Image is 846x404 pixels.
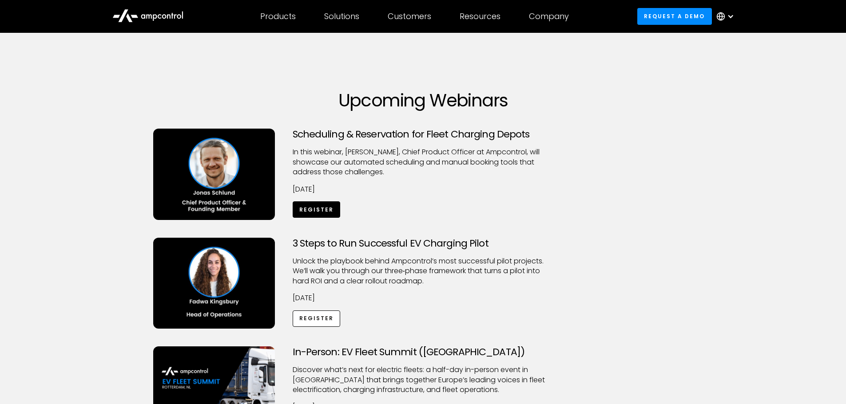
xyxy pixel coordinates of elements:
[460,12,500,21] div: Resources
[529,12,569,21] div: Company
[293,147,554,177] p: ​In this webinar, [PERSON_NAME], Chief Product Officer at Ampcontrol, will showcase our automated...
[293,256,554,286] p: Unlock the playbook behind Ampcontrol’s most successful pilot projects. We’ll walk you through ou...
[637,8,712,24] a: Request a demo
[293,310,341,327] a: Register
[324,12,359,21] div: Solutions
[293,238,554,249] h3: 3 Steps to Run Successful EV Charging Pilot
[388,12,431,21] div: Customers
[293,365,554,395] p: ​Discover what’s next for electric fleets: a half-day in-person event in [GEOGRAPHIC_DATA] that b...
[293,129,554,140] h3: Scheduling & Reservation for Fleet Charging Depots
[293,201,341,218] a: Register
[293,346,554,358] h3: In-Person: EV Fleet Summit ([GEOGRAPHIC_DATA])
[260,12,296,21] div: Products
[153,90,693,111] h1: Upcoming Webinars
[293,184,554,194] p: [DATE]
[293,293,554,303] p: [DATE]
